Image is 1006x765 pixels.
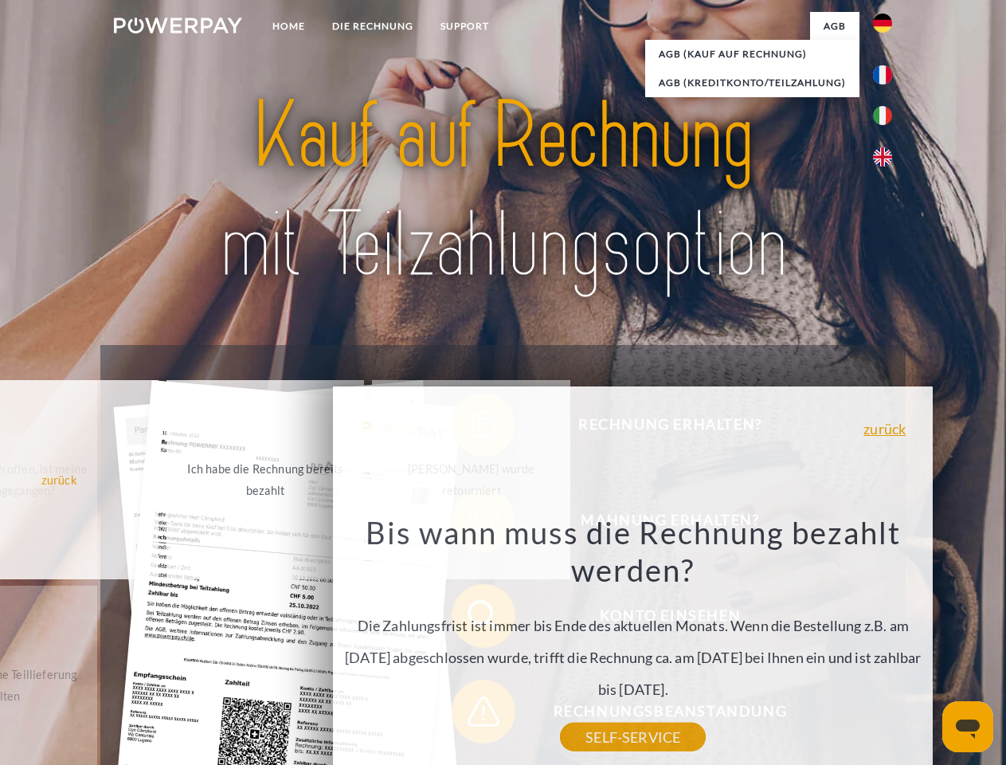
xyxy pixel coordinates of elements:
img: de [873,14,892,33]
a: SUPPORT [427,12,503,41]
img: fr [873,65,892,84]
iframe: Schaltfläche zum Öffnen des Messaging-Fensters [942,701,993,752]
img: logo-powerpay-white.svg [114,18,242,33]
img: it [873,106,892,125]
img: en [873,147,892,167]
div: Ich habe die Rechnung bereits bezahlt [176,458,355,501]
a: SELF-SERVICE [560,723,706,751]
img: title-powerpay_de.svg [152,76,854,305]
h3: Bis wann muss die Rechnung bezahlt werden? [343,513,924,590]
a: AGB (Kreditkonto/Teilzahlung) [645,69,859,97]
a: zurück [863,422,906,436]
a: agb [810,12,859,41]
a: AGB (Kauf auf Rechnung) [645,40,859,69]
div: Die Zahlungsfrist ist immer bis Ende des aktuellen Monats. Wenn die Bestellung z.B. am [DATE] abg... [343,513,924,737]
a: DIE RECHNUNG [319,12,427,41]
a: Home [259,12,319,41]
